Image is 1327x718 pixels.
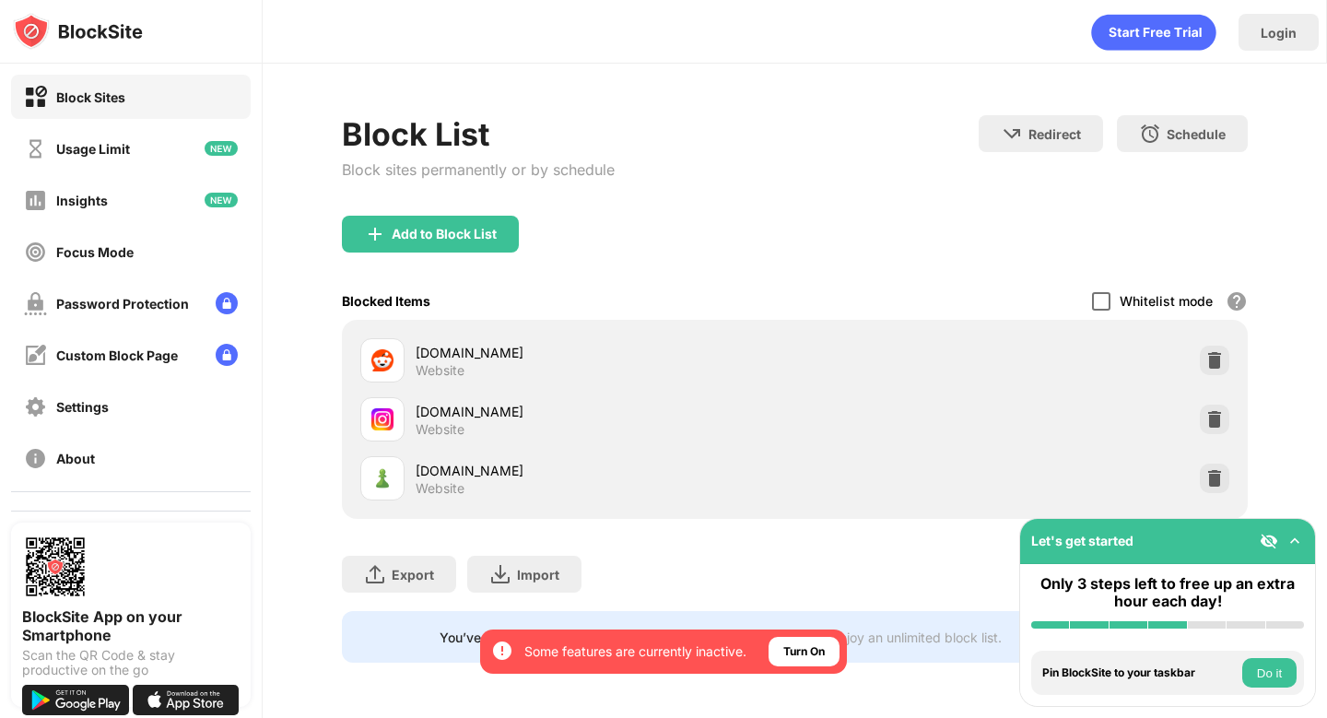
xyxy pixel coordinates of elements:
div: Only 3 steps left to free up an extra hour each day! [1031,575,1304,610]
img: new-icon.svg [205,141,238,156]
div: About [56,451,95,466]
div: Pin BlockSite to your taskbar [1042,666,1238,679]
div: BlockSite App on your Smartphone [22,607,240,644]
div: Focus Mode [56,244,134,260]
div: Whitelist mode [1120,293,1213,309]
img: focus-off.svg [24,241,47,264]
div: Blocked Items [342,293,430,309]
div: Some features are currently inactive. [524,642,746,661]
div: Usage Limit [56,141,130,157]
img: customize-block-page-off.svg [24,344,47,367]
img: download-on-the-app-store.svg [133,685,240,715]
div: Block List [342,115,615,153]
img: password-protection-off.svg [24,292,47,315]
div: Insights [56,193,108,208]
img: omni-setup-toggle.svg [1286,532,1304,550]
div: Schedule [1167,126,1226,142]
div: Block Sites [56,89,125,105]
div: Website [416,421,464,438]
img: options-page-qr-code.png [22,534,88,600]
img: error-circle-white.svg [491,640,513,662]
img: get-it-on-google-play.svg [22,685,129,715]
div: Password Protection [56,296,189,312]
div: [DOMAIN_NAME] [416,402,794,421]
div: Scan the QR Code & stay productive on the go [22,648,240,677]
div: Website [416,480,464,497]
img: favicons [371,349,393,371]
img: lock-menu.svg [216,344,238,366]
div: You’ve reached your block list limit. [440,630,660,645]
div: Add to Block List [392,227,497,241]
button: Do it [1242,658,1297,688]
img: lock-menu.svg [216,292,238,314]
div: Export [392,567,434,583]
div: [DOMAIN_NAME] [416,461,794,480]
div: Login [1261,25,1297,41]
img: eye-not-visible.svg [1260,532,1278,550]
div: Custom Block Page [56,347,178,363]
div: animation [1091,14,1216,51]
img: favicons [371,408,393,430]
img: insights-off.svg [24,189,47,212]
div: [DOMAIN_NAME] [416,343,794,362]
div: Import [517,567,559,583]
div: Settings [56,399,109,415]
img: logo-blocksite.svg [13,13,143,50]
img: time-usage-off.svg [24,137,47,160]
img: block-on.svg [24,86,47,109]
div: Turn On [783,642,825,661]
img: favicons [371,467,393,489]
div: Redirect [1028,126,1081,142]
div: Block sites permanently or by schedule [342,160,615,179]
img: about-off.svg [24,447,47,470]
div: Website [416,362,464,379]
div: Let's get started [1031,533,1133,548]
img: new-icon.svg [205,193,238,207]
img: settings-off.svg [24,395,47,418]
